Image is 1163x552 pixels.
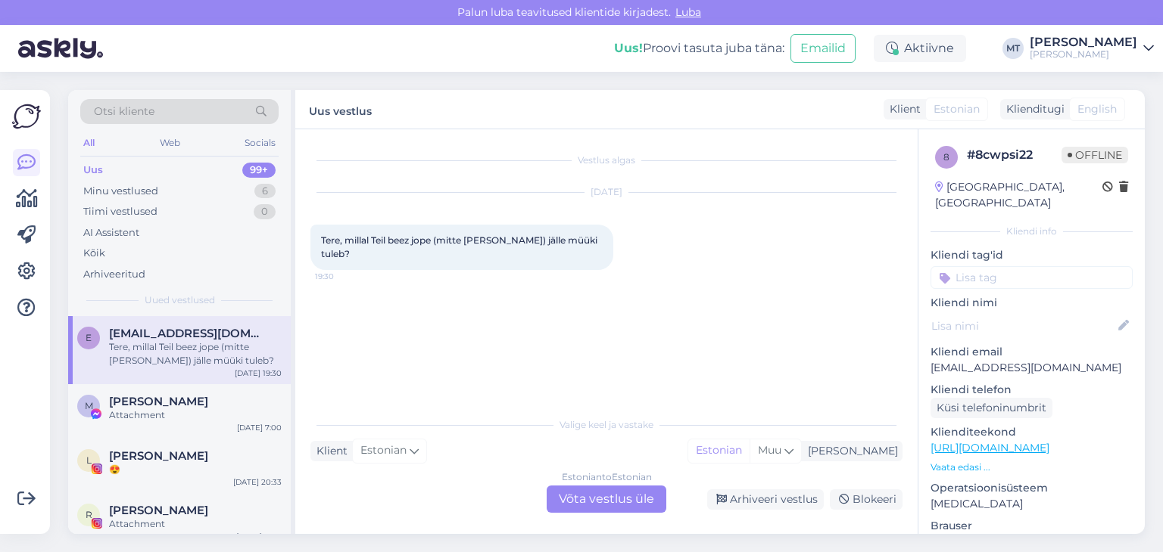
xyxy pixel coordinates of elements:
div: 😍 [109,463,282,476]
p: [EMAIL_ADDRESS][DOMAIN_NAME] [931,360,1133,376]
div: Arhiveeritud [83,267,145,282]
img: Askly Logo [12,102,41,131]
a: [PERSON_NAME][PERSON_NAME] [1030,36,1154,60]
div: [DATE] 20:33 [233,476,282,488]
p: Operatsioonisüsteem [931,480,1133,496]
div: Küsi telefoninumbrit [931,398,1052,418]
span: Estonian [360,442,407,459]
div: Attachment [109,517,282,531]
div: Valige keel ja vastake [310,418,903,432]
p: Kliendi telefon [931,382,1133,398]
div: [GEOGRAPHIC_DATA], [GEOGRAPHIC_DATA] [935,179,1102,211]
b: Uus! [614,41,643,55]
span: Tere, millal Teil beez jope (mitte [PERSON_NAME]) jälle müüki tuleb? [321,234,600,259]
div: Minu vestlused [83,184,158,199]
div: Klienditugi [1000,101,1065,117]
div: Kõik [83,246,105,261]
span: Offline [1062,147,1128,163]
div: Estonian [688,439,750,462]
div: Klient [884,101,921,117]
span: e [86,332,92,343]
div: 6 [254,184,276,199]
p: Klienditeekond [931,424,1133,440]
span: eliiskoit1996@gmail.com [109,327,267,340]
div: Blokeeri [830,489,903,510]
div: Uus [83,163,103,178]
label: Uus vestlus [309,99,372,119]
div: [DATE] 14:16 [236,531,282,542]
div: Estonian to Estonian [562,470,652,484]
p: Vaata edasi ... [931,461,1133,474]
div: Attachment [109,408,282,422]
input: Lisa tag [931,266,1133,289]
div: Kliendi info [931,225,1133,238]
div: # 8cwpsi22 [967,146,1062,164]
span: 19:30 [315,271,372,282]
span: Otsi kliente [94,104,154,119]
span: Robin Hunt [109,504,208,517]
div: Vestlus algas [310,154,903,167]
span: 8 [943,151,949,163]
span: L [86,454,92,466]
div: Tere, millal Teil beez jope (mitte [PERSON_NAME]) jälle müüki tuleb? [109,340,282,367]
div: [PERSON_NAME] [1030,48,1137,60]
div: All [80,133,98,153]
div: Proovi tasuta juba täna: [614,39,784,57]
div: [DATE] 19:30 [235,367,282,379]
span: Luba [671,5,706,19]
span: M [85,400,93,411]
div: Aktiivne [874,35,966,62]
div: [DATE] [310,185,903,199]
div: AI Assistent [83,225,139,240]
div: Klient [310,443,348,459]
span: Muu [758,443,781,457]
a: [URL][DOMAIN_NAME] [931,441,1049,454]
div: Arhiveeri vestlus [707,489,824,510]
button: Emailid [790,34,856,63]
div: Socials [242,133,279,153]
span: Mari-Liis Treimut [109,395,208,408]
input: Lisa nimi [931,318,1115,334]
span: English [1077,101,1117,117]
p: Kliendi nimi [931,295,1133,311]
div: [DATE] 7:00 [237,422,282,433]
div: MT [1002,38,1024,59]
div: Web [157,133,183,153]
p: Kliendi tag'id [931,247,1133,263]
span: Leele Lahi [109,449,208,463]
p: Brauser [931,518,1133,534]
span: Estonian [934,101,980,117]
div: Tiimi vestlused [83,204,157,219]
p: [MEDICAL_DATA] [931,496,1133,512]
div: [PERSON_NAME] [1030,36,1137,48]
p: Kliendi email [931,344,1133,360]
div: [PERSON_NAME] [802,443,898,459]
span: R [86,509,92,520]
div: 0 [254,204,276,219]
div: Võta vestlus üle [547,485,666,513]
div: 99+ [242,163,276,178]
span: Uued vestlused [145,293,215,307]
